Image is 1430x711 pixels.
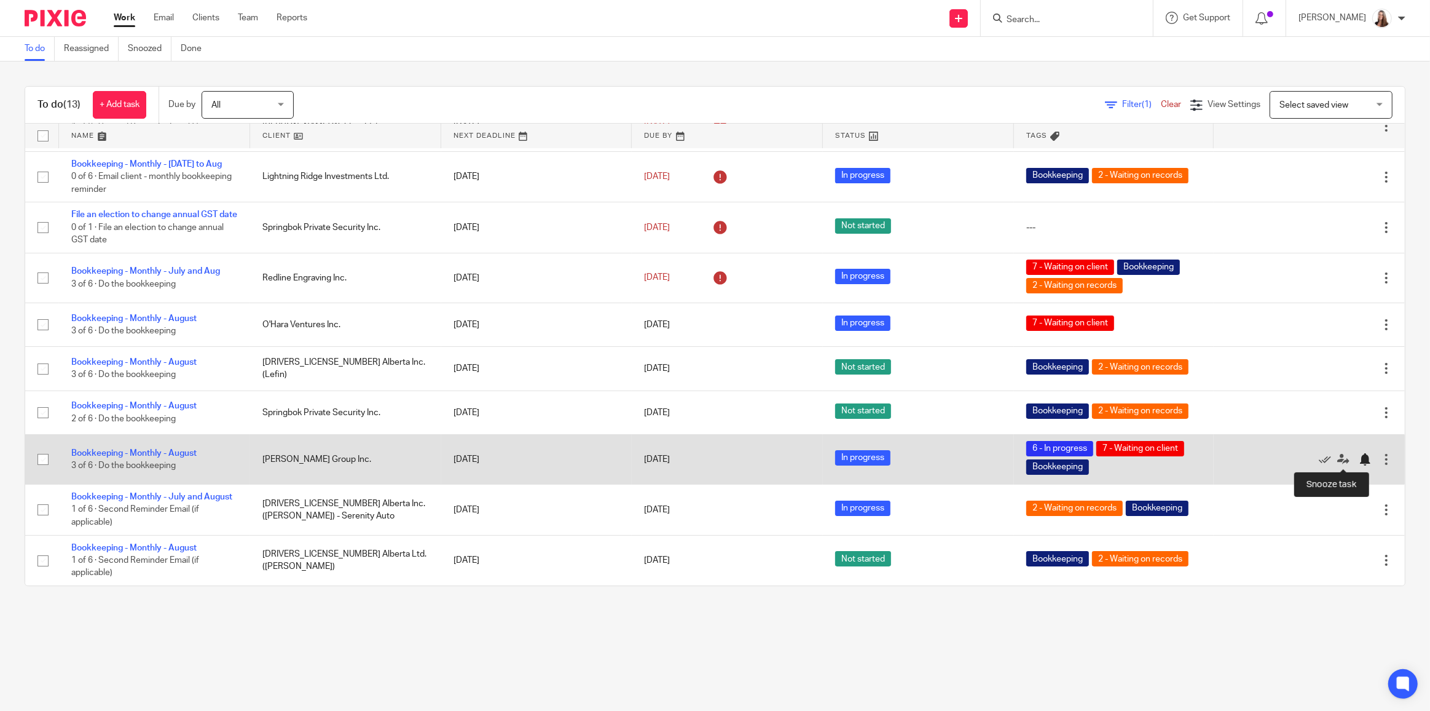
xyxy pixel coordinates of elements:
span: Select saved view [1279,101,1348,109]
input: Search [1005,15,1116,26]
span: In progress [835,168,890,183]
span: [DATE] [644,364,670,373]
span: 2 of 6 · Do the bookkeeping [71,415,176,423]
img: Pixie [25,10,86,26]
a: + Add task [93,91,146,119]
span: [DATE] [644,320,670,329]
span: Bookkeeping [1026,403,1089,419]
span: [DATE] [644,172,670,181]
span: 6 - In progress [1026,441,1093,456]
span: [DATE] [644,556,670,565]
td: [DRIVERS_LICENSE_NUMBER] Alberta Inc. ([PERSON_NAME]) - Serenity Auto [250,485,441,535]
span: 2 - Waiting on records [1026,501,1123,516]
td: Lightning Ridge Investments Ltd. [250,151,441,202]
p: Due by [168,98,195,111]
span: [DATE] [644,455,670,464]
a: Clear [1161,100,1181,109]
span: 2 - Waiting on records [1026,278,1123,293]
span: In progress [835,501,890,516]
span: Tags [1026,132,1047,139]
a: Reassigned [64,37,119,61]
a: Bookkeeping - Monthly - August [71,449,197,458]
a: Bookkeeping - Monthly - August [71,544,197,552]
a: Done [181,37,211,61]
span: (1) [1142,100,1152,109]
td: [DATE] [441,303,632,346]
td: [DRIVERS_LICENSE_NUMBER] Alberta Ltd. ([PERSON_NAME]) [250,535,441,586]
span: 3 of 6 · Do the bookkeeping [71,327,176,335]
span: 3 of 6 · Do the bookkeeping [71,461,176,470]
span: Not started [835,359,891,375]
span: 7 - Waiting on client [1096,441,1184,456]
span: In progress [835,450,890,466]
div: --- [1026,221,1201,234]
td: Springbok Private Security Inc. [250,391,441,434]
span: In progress [835,316,890,331]
span: Bookkeeping [1026,359,1089,375]
a: To do [25,37,55,61]
span: [DATE] [644,274,670,282]
td: [DATE] [441,391,632,434]
a: File an election to change annual GST date [71,210,237,219]
span: 0 of 1 · File an election to change annual GST date [71,223,224,245]
span: 2 - Waiting on records [1092,403,1188,419]
span: In progress [835,269,890,284]
a: Bookkeeping - Monthly - August [71,358,197,367]
td: [DATE] [441,535,632,586]
span: 2 - Waiting on records [1092,551,1188,566]
td: [DATE] [441,485,632,535]
a: Bookkeeping - Monthly - August [71,402,197,410]
span: 3 of 6 · Do the bookkeeping [71,371,176,379]
td: [PERSON_NAME] Group Inc. [250,435,441,485]
span: Not started [835,551,891,566]
span: 1 of 6 · Second Reminder Email (if applicable) [71,506,199,527]
span: 0 of 6 · Email client - monthly bookkeeping reminder [71,172,232,194]
a: Team [238,12,258,24]
span: [DATE] [644,223,670,232]
a: Email [154,12,174,24]
a: Work [114,12,135,24]
span: 2 - Waiting on records [1092,359,1188,375]
td: [DATE] [441,435,632,485]
td: [DATE] [441,253,632,303]
span: Filter [1122,100,1161,109]
span: Not started [835,403,891,419]
span: 1 of 6 · Second Reminder Email (if applicable) [71,556,199,578]
span: 7 - Waiting on client [1026,260,1114,275]
span: [DATE] [644,408,670,417]
td: O'Hara Ventures Inc. [250,303,441,346]
span: Bookkeeping [1117,260,1180,275]
span: Get Support [1183,14,1230,22]
td: [DATE] [441,151,632,202]
td: Redline Engraving Inc. [250,253,441,303]
span: Bookkeeping [1026,168,1089,183]
a: Reports [277,12,307,24]
span: Not started [835,218,891,234]
td: [DATE] [441,347,632,391]
span: Bookkeeping [1026,459,1089,475]
td: [DRIVERS_LICENSE_NUMBER] Alberta Inc. (Lefin) [250,347,441,391]
a: Mark as done [1319,453,1337,466]
a: Bookkeeping - Monthly - [DATE] to Aug [71,160,222,169]
span: 2 - Waiting on records [1092,168,1188,183]
span: (13) [63,100,81,109]
span: Bookkeeping [1126,501,1188,516]
p: [PERSON_NAME] [1298,12,1366,24]
span: [DATE] [644,506,670,514]
h1: To do [37,98,81,111]
a: Snoozed [128,37,171,61]
span: Bookkeeping [1026,551,1089,566]
a: Bookkeeping - Monthly - July and August [71,493,232,501]
a: Bookkeeping - Monthly - July and Aug [71,267,220,276]
a: Bookkeeping - Monthly - August [71,314,197,323]
td: [DATE] [441,202,632,253]
img: Larissa-headshot-cropped.jpg [1372,9,1392,28]
span: 7 - Waiting on client [1026,316,1114,331]
span: View Settings [1208,100,1260,109]
span: 3 of 6 · Do the bookkeeping [71,280,176,288]
a: Clients [192,12,219,24]
td: Springbok Private Security Inc. [250,202,441,253]
span: All [211,101,221,109]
